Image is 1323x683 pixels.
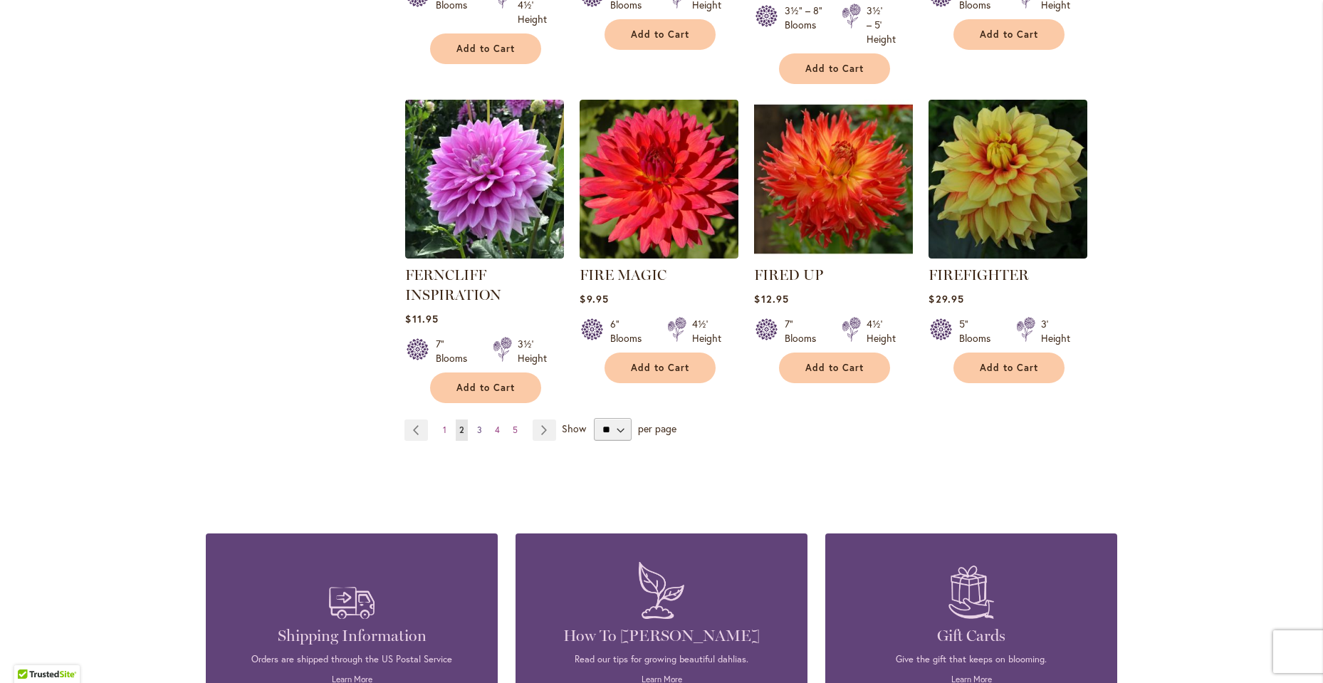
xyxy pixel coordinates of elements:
button: Add to Cart [953,353,1065,383]
span: 3 [477,424,482,435]
div: 3' Height [1041,317,1070,345]
div: 7" Blooms [785,317,825,345]
span: Add to Cart [980,362,1038,374]
h4: Gift Cards [847,626,1096,646]
span: 1 [443,424,446,435]
span: $11.95 [405,312,438,325]
div: 7" Blooms [436,337,476,365]
span: Show [562,422,586,435]
div: 5" Blooms [959,317,999,345]
h4: Shipping Information [227,626,476,646]
h4: How To [PERSON_NAME] [537,626,786,646]
a: 3 [474,419,486,441]
button: Add to Cart [605,353,716,383]
p: Read our tips for growing beautiful dahlias. [537,653,786,666]
a: FIRED UP [754,248,913,261]
span: 4 [495,424,500,435]
div: 4½' Height [692,317,721,345]
a: FIREFIGHTER [929,248,1087,261]
a: FIRE MAGIC [580,266,666,283]
div: 3½" – 8" Blooms [785,4,825,46]
span: $12.95 [754,292,788,306]
img: FIRE MAGIC [580,100,738,259]
span: Add to Cart [631,362,689,374]
span: Add to Cart [980,28,1038,41]
p: Orders are shipped through the US Postal Service [227,653,476,666]
span: 5 [513,424,518,435]
button: Add to Cart [430,372,541,403]
span: per page [638,422,676,435]
img: FIREFIGHTER [929,100,1087,259]
a: FIRED UP [754,266,823,283]
div: 6" Blooms [610,317,650,345]
span: Add to Cart [805,63,864,75]
span: $29.95 [929,292,963,306]
span: Add to Cart [456,43,515,55]
a: Ferncliff Inspiration [405,248,564,261]
img: Ferncliff Inspiration [405,100,564,259]
a: FIREFIGHTER [929,266,1029,283]
button: Add to Cart [953,19,1065,50]
img: FIRED UP [754,100,913,259]
span: Add to Cart [456,382,515,394]
span: Add to Cart [631,28,689,41]
span: Add to Cart [805,362,864,374]
button: Add to Cart [779,353,890,383]
iframe: Launch Accessibility Center [11,632,51,672]
a: 1 [439,419,450,441]
button: Add to Cart [430,33,541,64]
a: 4 [491,419,503,441]
button: Add to Cart [779,53,890,84]
div: 3½' – 5' Height [867,4,896,46]
span: 2 [459,424,464,435]
a: FIRE MAGIC [580,248,738,261]
span: $9.95 [580,292,608,306]
p: Give the gift that keeps on blooming. [847,653,1096,666]
a: 5 [509,419,521,441]
a: FERNCLIFF INSPIRATION [405,266,501,303]
div: 3½' Height [518,337,547,365]
div: 4½' Height [867,317,896,345]
button: Add to Cart [605,19,716,50]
